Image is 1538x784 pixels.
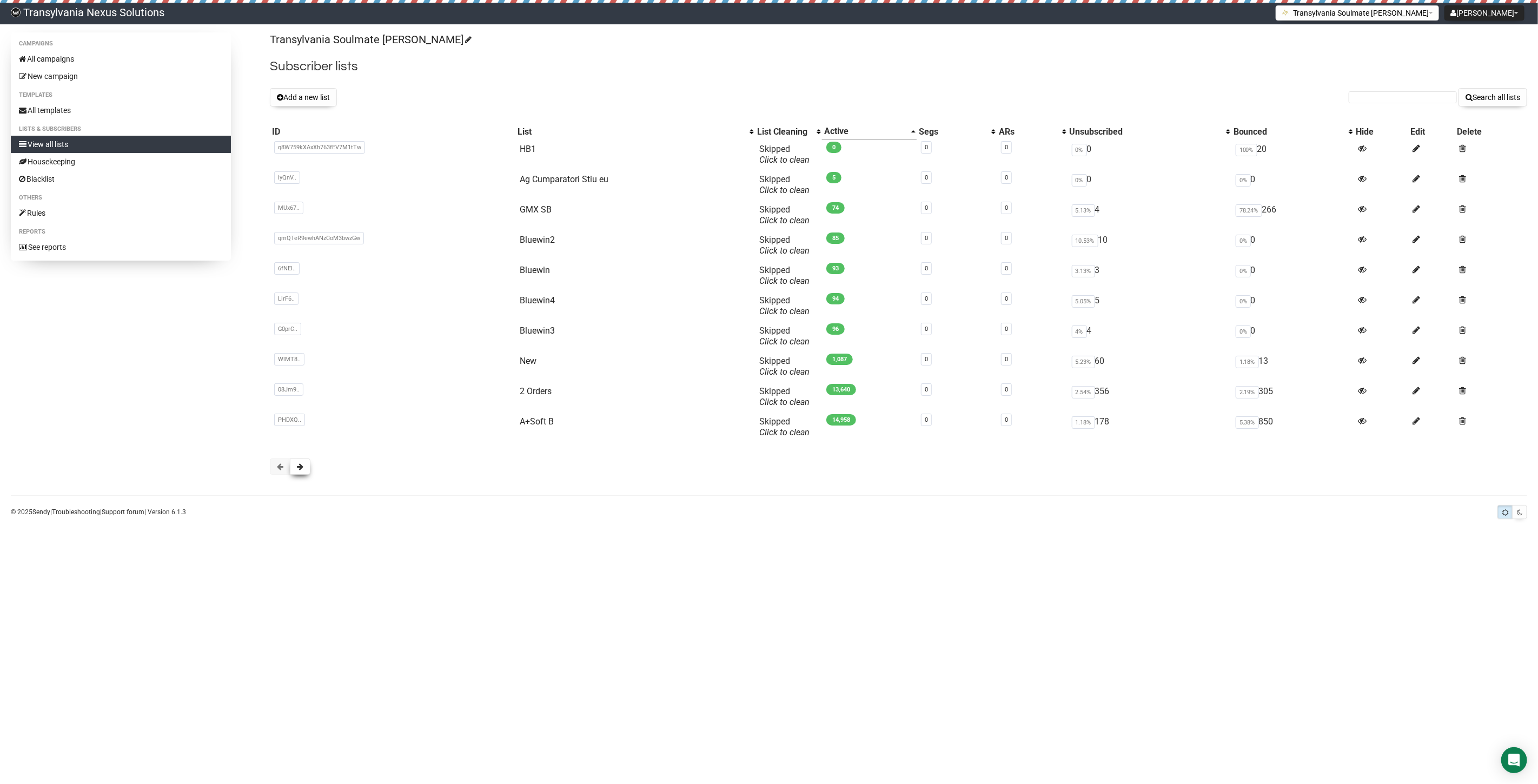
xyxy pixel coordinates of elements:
[1005,235,1008,242] a: 0
[826,263,845,274] span: 93
[1068,351,1231,382] td: 60
[1005,356,1008,363] a: 0
[925,416,928,423] a: 0
[997,124,1068,139] th: ARs: No sort applied, activate to apply an ascending sort
[759,416,810,437] span: Skipped
[1005,386,1008,393] a: 0
[759,235,810,256] span: Skipped
[520,295,555,305] a: Bluewin4
[1072,204,1095,217] span: 5.13%
[1282,8,1290,17] img: 1.png
[274,171,300,184] span: iyQnV..
[1231,382,1354,412] td: 305
[759,215,810,225] a: Click to clean
[759,427,810,437] a: Click to clean
[824,126,906,137] div: Active
[759,185,810,195] a: Click to clean
[1072,416,1095,429] span: 1.18%
[1459,88,1527,107] button: Search all lists
[1068,412,1231,442] td: 178
[32,508,50,516] a: Sendy
[1072,174,1087,187] span: 0%
[759,356,810,377] span: Skipped
[822,124,917,139] th: Active: Ascending sort applied, activate to apply a descending sort
[759,336,810,347] a: Click to clean
[520,356,536,366] a: New
[1068,200,1231,230] td: 4
[518,127,745,137] div: List
[759,386,810,407] span: Skipped
[1070,127,1221,137] div: Unsubscribed
[1236,174,1251,187] span: 0%
[1068,170,1231,200] td: 0
[272,127,513,137] div: ID
[1068,382,1231,412] td: 356
[520,265,550,275] a: Bluewin
[274,293,299,305] span: LirF6..
[1501,747,1527,773] div: Open Intercom Messenger
[1231,170,1354,200] td: 0
[274,353,304,366] span: WlMT8..
[826,354,853,365] span: 1,087
[1005,325,1008,333] a: 0
[1231,200,1354,230] td: 266
[274,141,365,154] span: q8W759kXAxXh763fEV7M1tTw
[1455,124,1527,139] th: Delete: No sort applied, sorting is disabled
[1068,124,1231,139] th: Unsubscribed: No sort applied, activate to apply an ascending sort
[917,124,997,139] th: Segs: No sort applied, activate to apply an ascending sort
[1231,139,1354,170] td: 20
[52,508,100,516] a: Troubleshooting
[520,174,608,184] a: Ag Cumparatori Stiu eu
[1068,291,1231,321] td: 5
[755,124,822,139] th: List Cleaning: No sort applied, activate to apply an ascending sort
[759,245,810,256] a: Click to clean
[1354,124,1409,139] th: Hide: No sort applied, sorting is disabled
[270,124,515,139] th: ID: No sort applied, sorting is disabled
[1236,416,1259,429] span: 5.38%
[1005,295,1008,302] a: 0
[11,153,231,170] a: Housekeeping
[270,33,470,46] a: Transylvania Soulmate [PERSON_NAME]
[826,384,856,395] span: 13,640
[1236,325,1251,338] span: 0%
[274,262,300,275] span: 6fNEI..
[759,155,810,165] a: Click to clean
[826,414,856,426] span: 14,958
[759,397,810,407] a: Click to clean
[759,174,810,195] span: Skipped
[759,144,810,165] span: Skipped
[826,142,841,153] span: 0
[1068,230,1231,261] td: 10
[11,191,231,204] li: Others
[1236,204,1262,217] span: 78.24%
[925,144,928,151] a: 0
[1231,261,1354,291] td: 0
[1072,386,1095,398] span: 2.54%
[11,204,231,222] a: Rules
[826,202,845,214] span: 74
[1236,265,1251,277] span: 0%
[1068,139,1231,170] td: 0
[520,416,554,427] a: A+Soft B
[520,204,552,215] a: GMX SB
[759,295,810,316] span: Skipped
[1005,174,1008,181] a: 0
[1231,351,1354,382] td: 13
[1005,265,1008,272] a: 0
[925,204,928,211] a: 0
[11,238,231,256] a: See reports
[11,170,231,188] a: Blacklist
[11,123,231,136] li: Lists & subscribers
[1236,144,1257,156] span: 100%
[759,265,810,286] span: Skipped
[1236,386,1259,398] span: 2.19%
[1005,144,1008,151] a: 0
[11,136,231,153] a: View all lists
[11,37,231,50] li: Campaigns
[520,235,555,245] a: Bluewin2
[1356,127,1407,137] div: Hide
[925,265,928,272] a: 0
[826,293,845,304] span: 94
[520,144,536,154] a: HB1
[925,174,928,181] a: 0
